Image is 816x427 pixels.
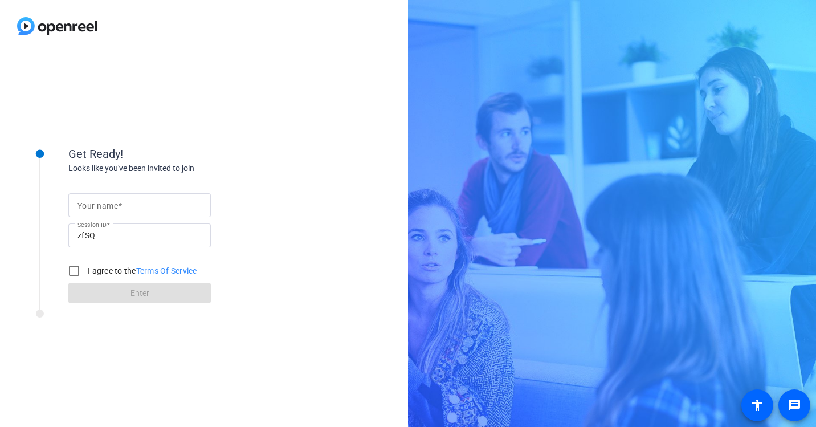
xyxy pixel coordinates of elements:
[136,266,197,275] a: Terms Of Service
[77,221,107,228] mat-label: Session ID
[68,162,296,174] div: Looks like you've been invited to join
[68,145,296,162] div: Get Ready!
[77,201,118,210] mat-label: Your name
[788,398,801,412] mat-icon: message
[85,265,197,276] label: I agree to the
[750,398,764,412] mat-icon: accessibility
